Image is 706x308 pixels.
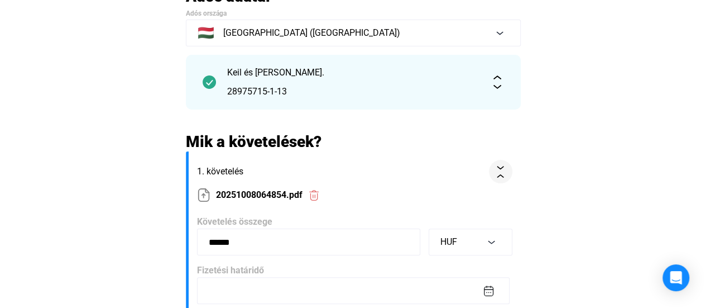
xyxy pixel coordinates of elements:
[197,188,210,202] img: upload-paper
[482,284,496,298] button: calendar
[308,189,320,201] img: trash-red
[197,216,272,227] span: Követelés összege
[186,132,521,151] h2: Mik a követelések?
[186,10,227,17] span: Adós országa
[223,26,400,40] span: [GEOGRAPHIC_DATA] ([GEOGRAPHIC_DATA])
[483,285,494,297] img: calendar
[216,188,302,202] span: 20251008064854.pdf
[198,26,214,40] span: 🇭🇺
[203,75,216,89] img: checkmark-darker-green-circle
[440,236,457,247] span: HUF
[489,160,512,183] button: collapse
[227,85,479,98] div: 28975715-1-13
[662,264,689,291] div: Open Intercom Messenger
[227,66,479,79] div: Keil és [PERSON_NAME].
[491,75,504,89] img: expand
[302,183,326,207] button: trash-red
[197,265,264,276] span: Fizetési határidő
[186,20,521,46] button: 🇭🇺[GEOGRAPHIC_DATA] ([GEOGRAPHIC_DATA])
[429,229,512,255] button: HUF
[197,165,484,178] span: 1. követelés
[494,166,506,178] img: collapse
